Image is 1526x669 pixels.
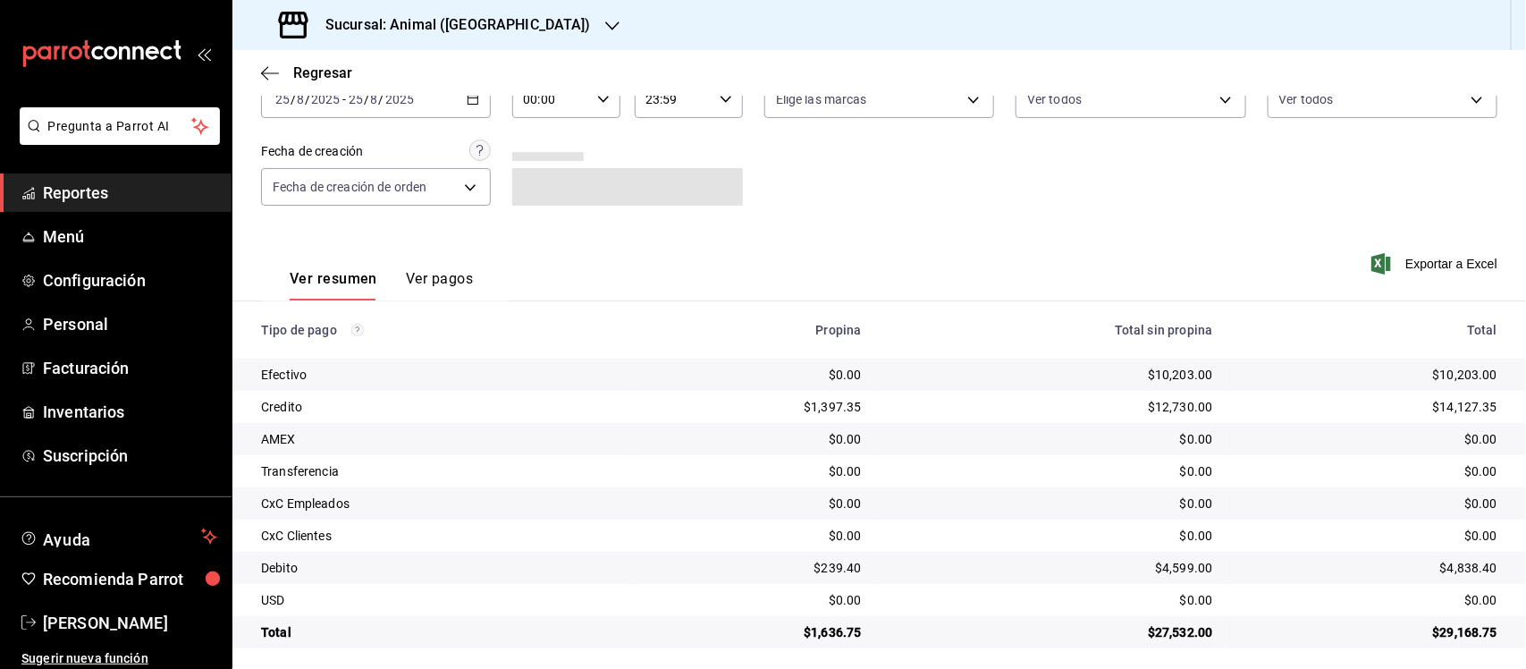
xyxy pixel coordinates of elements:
[1027,90,1082,108] span: Ver todos
[651,495,862,512] div: $0.00
[1241,591,1497,609] div: $0.00
[43,567,217,591] span: Recomienda Parrot
[889,323,1212,337] div: Total sin propina
[43,181,217,205] span: Reportes
[1241,398,1497,416] div: $14,127.35
[290,270,473,301] div: navigation tabs
[291,92,296,106] span: /
[43,444,217,468] span: Suscripción
[889,559,1212,577] div: $4,599.00
[261,527,622,545] div: CxC Clientes
[261,64,352,81] button: Regresar
[261,462,622,480] div: Transferencia
[43,224,217,249] span: Menú
[384,92,415,106] input: ----
[1241,527,1497,545] div: $0.00
[889,527,1212,545] div: $0.00
[261,495,622,512] div: CxC Empleados
[305,92,310,106] span: /
[261,559,622,577] div: Debito
[43,312,217,336] span: Personal
[261,142,363,161] div: Fecha de creación
[43,268,217,292] span: Configuración
[406,270,473,301] button: Ver pagos
[293,64,352,81] span: Regresar
[1241,430,1497,448] div: $0.00
[379,92,384,106] span: /
[651,559,862,577] div: $239.40
[261,323,622,337] div: Tipo de pago
[43,611,217,635] span: [PERSON_NAME]
[651,462,862,480] div: $0.00
[889,462,1212,480] div: $0.00
[43,356,217,380] span: Facturación
[273,178,426,196] span: Fecha de creación de orden
[1241,495,1497,512] div: $0.00
[348,92,364,106] input: --
[651,430,862,448] div: $0.00
[48,117,192,136] span: Pregunta a Parrot AI
[651,527,862,545] div: $0.00
[1241,462,1497,480] div: $0.00
[342,92,346,106] span: -
[651,323,862,337] div: Propina
[370,92,379,106] input: --
[776,90,867,108] span: Elige las marcas
[651,366,862,384] div: $0.00
[651,591,862,609] div: $0.00
[364,92,369,106] span: /
[261,398,622,416] div: Credito
[1241,559,1497,577] div: $4,838.40
[1375,253,1497,275] button: Exportar a Excel
[261,430,622,448] div: AMEX
[290,270,377,301] button: Ver resumen
[651,398,862,416] div: $1,397.35
[889,366,1212,384] div: $10,203.00
[197,47,211,61] button: open_drawer_menu
[889,591,1212,609] div: $0.00
[1241,366,1497,384] div: $10,203.00
[13,130,220,148] a: Pregunta a Parrot AI
[889,398,1212,416] div: $12,730.00
[310,92,341,106] input: ----
[351,324,364,336] svg: Los pagos realizados con Pay y otras terminales son montos brutos.
[889,623,1212,641] div: $27,532.00
[43,526,194,547] span: Ayuda
[274,92,291,106] input: --
[1279,90,1334,108] span: Ver todos
[1241,623,1497,641] div: $29,168.75
[889,430,1212,448] div: $0.00
[651,623,862,641] div: $1,636.75
[43,400,217,424] span: Inventarios
[261,623,622,641] div: Total
[889,495,1212,512] div: $0.00
[1241,323,1497,337] div: Total
[296,92,305,106] input: --
[261,591,622,609] div: USD
[311,14,591,36] h3: Sucursal: Animal ([GEOGRAPHIC_DATA])
[20,107,220,145] button: Pregunta a Parrot AI
[261,366,622,384] div: Efectivo
[21,649,217,668] span: Sugerir nueva función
